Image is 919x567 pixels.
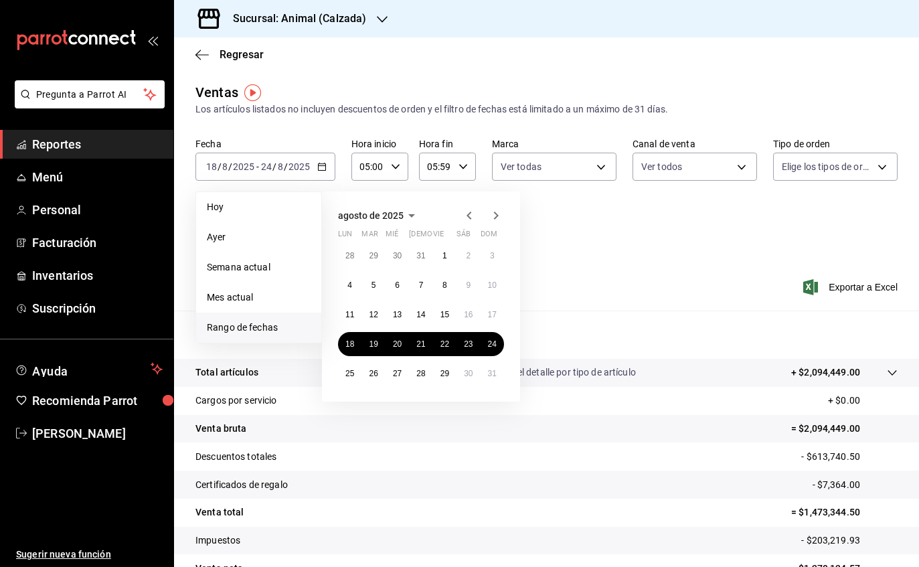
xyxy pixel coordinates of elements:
span: Hoy [207,200,311,214]
button: 4 de agosto de 2025 [338,273,361,297]
abbr: 14 de agosto de 2025 [416,310,425,319]
input: -- [205,161,218,172]
abbr: 7 de agosto de 2025 [419,280,424,290]
span: Sugerir nueva función [16,548,163,562]
abbr: 4 de agosto de 2025 [347,280,352,290]
abbr: 17 de agosto de 2025 [488,310,497,319]
button: 31 de agosto de 2025 [481,361,504,386]
span: / [228,161,232,172]
button: 3 de agosto de 2025 [481,244,504,268]
abbr: 8 de agosto de 2025 [442,280,447,290]
button: Regresar [195,48,264,61]
button: 24 de agosto de 2025 [481,332,504,356]
p: Venta bruta [195,422,246,436]
abbr: 28 de julio de 2025 [345,251,354,260]
a: Pregunta a Parrot AI [9,97,165,111]
p: - $203,219.93 [801,534,898,548]
button: 29 de agosto de 2025 [433,361,456,386]
span: Elige los tipos de orden [782,160,873,173]
abbr: domingo [481,230,497,244]
button: 27 de agosto de 2025 [386,361,409,386]
abbr: 2 de agosto de 2025 [466,251,471,260]
button: Pregunta a Parrot AI [15,80,165,108]
button: 21 de agosto de 2025 [409,332,432,356]
p: Venta total [195,505,244,519]
p: Cargos por servicio [195,394,277,408]
button: 5 de agosto de 2025 [361,273,385,297]
span: Ayuda [32,361,145,377]
abbr: 30 de julio de 2025 [393,251,402,260]
button: open_drawer_menu [147,35,158,46]
button: 20 de agosto de 2025 [386,332,409,356]
button: 30 de julio de 2025 [386,244,409,268]
abbr: 13 de agosto de 2025 [393,310,402,319]
label: Canal de venta [633,139,757,149]
button: 12 de agosto de 2025 [361,303,385,327]
div: Ventas [195,82,238,102]
abbr: lunes [338,230,352,244]
span: Facturación [32,234,163,252]
span: Ver todos [641,160,682,173]
p: - $7,364.00 [813,478,898,492]
abbr: miércoles [386,230,398,244]
abbr: 25 de agosto de 2025 [345,369,354,378]
div: Los artículos listados no incluyen descuentos de orden y el filtro de fechas está limitado a un m... [195,102,898,116]
button: 31 de julio de 2025 [409,244,432,268]
abbr: 29 de julio de 2025 [369,251,378,260]
p: Impuestos [195,534,240,548]
label: Fecha [195,139,335,149]
button: 22 de agosto de 2025 [433,332,456,356]
p: = $2,094,449.00 [791,422,898,436]
abbr: 30 de agosto de 2025 [464,369,473,378]
abbr: 28 de agosto de 2025 [416,369,425,378]
button: 30 de agosto de 2025 [456,361,480,386]
button: 19 de agosto de 2025 [361,332,385,356]
button: 15 de agosto de 2025 [433,303,456,327]
button: 10 de agosto de 2025 [481,273,504,297]
button: 18 de agosto de 2025 [338,332,361,356]
abbr: 18 de agosto de 2025 [345,339,354,349]
abbr: martes [361,230,378,244]
button: 2 de agosto de 2025 [456,244,480,268]
abbr: 20 de agosto de 2025 [393,339,402,349]
span: Reportes [32,135,163,153]
p: Certificados de regalo [195,478,288,492]
button: 25 de agosto de 2025 [338,361,361,386]
span: Ayer [207,230,311,244]
p: + $0.00 [828,394,898,408]
button: agosto de 2025 [338,208,420,224]
button: 9 de agosto de 2025 [456,273,480,297]
span: Mes actual [207,291,311,305]
p: Descuentos totales [195,450,276,464]
abbr: 29 de agosto de 2025 [440,369,449,378]
button: 29 de julio de 2025 [361,244,385,268]
span: [PERSON_NAME] [32,424,163,442]
label: Tipo de orden [773,139,898,149]
abbr: viernes [433,230,444,244]
span: Inventarios [32,266,163,285]
p: - $613,740.50 [801,450,898,464]
h3: Sucursal: Animal (Calzada) [222,11,366,27]
span: Exportar a Excel [806,279,898,295]
input: ---- [232,161,255,172]
abbr: 5 de agosto de 2025 [371,280,376,290]
label: Marca [492,139,616,149]
abbr: 3 de agosto de 2025 [490,251,495,260]
abbr: 1 de agosto de 2025 [442,251,447,260]
button: 23 de agosto de 2025 [456,332,480,356]
span: Ver todas [501,160,541,173]
input: -- [260,161,272,172]
button: 28 de agosto de 2025 [409,361,432,386]
p: Total artículos [195,366,258,380]
label: Hora fin [419,139,476,149]
span: / [272,161,276,172]
abbr: 31 de agosto de 2025 [488,369,497,378]
button: 26 de agosto de 2025 [361,361,385,386]
input: -- [222,161,228,172]
button: 6 de agosto de 2025 [386,273,409,297]
button: 7 de agosto de 2025 [409,273,432,297]
abbr: 6 de agosto de 2025 [395,280,400,290]
span: Personal [32,201,163,219]
span: - [256,161,259,172]
span: agosto de 2025 [338,210,404,221]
